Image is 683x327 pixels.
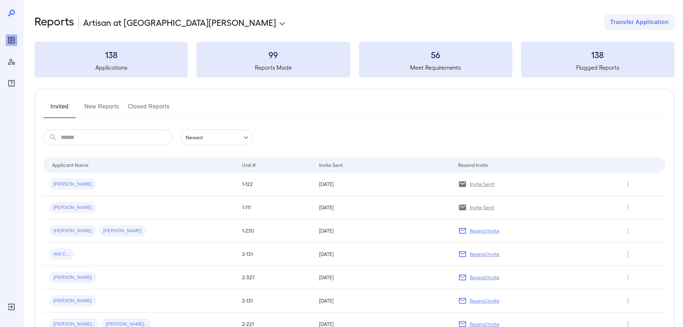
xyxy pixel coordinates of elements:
td: 2-327 [236,266,313,289]
span: [PERSON_NAME] [49,204,96,211]
button: Row Actions [622,272,634,283]
span: Will C... [49,251,74,258]
h5: Applications [34,63,188,72]
span: [PERSON_NAME] [49,181,96,188]
td: 2-131 [236,289,313,313]
button: Row Actions [622,248,634,260]
div: Log Out [6,301,17,313]
td: [DATE] [313,196,452,219]
summary: 138Applications99Reports Made56Meet Requirements138Flagged Reports [34,42,674,78]
td: 1-111 [236,196,313,219]
div: Newest [181,130,253,145]
p: Artisan at [GEOGRAPHIC_DATA][PERSON_NAME] [83,17,276,28]
p: Resend Invite [470,274,499,281]
h2: Reports [34,14,74,30]
p: Resend Invite [470,297,499,304]
h3: 99 [196,49,350,60]
span: [PERSON_NAME] [49,298,96,304]
h5: Flagged Reports [521,63,674,72]
td: [DATE] [313,243,452,266]
button: Row Actions [622,202,634,213]
div: Unit # [242,160,256,169]
div: Resend Invite [458,160,488,169]
div: FAQ [6,78,17,89]
h3: 56 [359,49,512,60]
button: Transfer Application [604,14,674,30]
p: Invite Sent! [470,204,494,211]
button: Invited [43,101,76,118]
td: 1-122 [236,173,313,196]
span: [PERSON_NAME] [49,228,96,234]
div: Invite Sent [319,160,343,169]
div: Manage Users [6,56,17,67]
span: [PERSON_NAME] [99,228,146,234]
td: 1-230 [236,219,313,243]
span: [PERSON_NAME] [49,274,96,281]
button: Row Actions [622,295,634,307]
button: Closed Reports [128,101,170,118]
p: Invite Sent! [470,181,494,188]
h5: Meet Requirements [359,63,512,72]
button: Row Actions [622,178,634,190]
td: [DATE] [313,266,452,289]
p: Resend Invite [470,251,499,258]
button: New Reports [84,101,119,118]
td: [DATE] [313,289,452,313]
td: [DATE] [313,219,452,243]
p: Resend Invite [470,227,499,234]
button: Row Actions [622,225,634,237]
div: Applicant Name [52,160,89,169]
h3: 138 [521,49,674,60]
td: [DATE] [313,173,452,196]
h3: 138 [34,49,188,60]
td: 2-131 [236,243,313,266]
div: Reports [6,34,17,46]
h5: Reports Made [196,63,350,72]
